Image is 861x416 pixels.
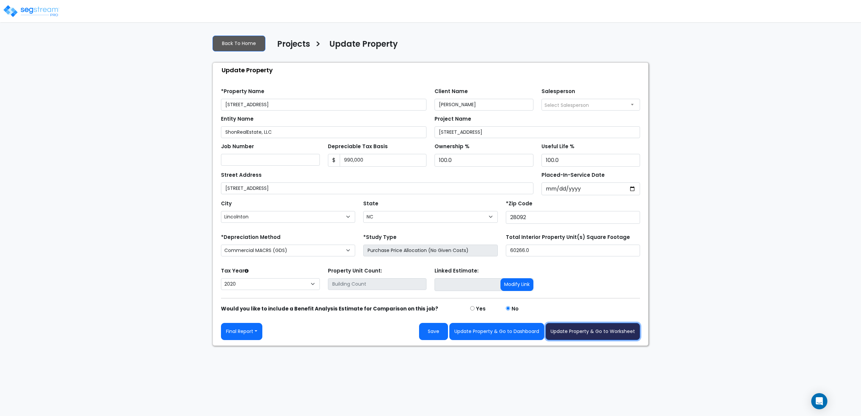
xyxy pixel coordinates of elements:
[221,99,426,111] input: Property Name
[329,39,398,51] h4: Update Property
[435,126,640,138] input: Project Name
[500,278,533,291] button: Modify Link
[277,39,310,51] h4: Projects
[328,154,340,167] span: $
[506,211,640,224] input: Zip Code
[221,234,280,241] label: *Depreciation Method
[221,200,232,208] label: City
[512,305,519,313] label: No
[221,115,254,123] label: Entity Name
[435,115,471,123] label: Project Name
[506,245,640,256] input: total square foot
[340,154,427,167] input: 0.00
[221,267,249,275] label: Tax Year
[328,267,382,275] label: Property Unit Count:
[315,39,321,52] h3: >
[3,4,60,18] img: logo_pro_r.png
[506,200,532,208] label: *Zip Code
[324,39,398,53] a: Update Property
[545,102,589,109] span: Select Salesperson
[541,88,575,95] label: Salesperson
[216,63,648,77] div: Update Property
[419,323,448,340] button: Save
[272,39,310,53] a: Projects
[363,234,397,241] label: *Study Type
[541,171,605,179] label: Placed-In-Service Date
[221,182,533,194] input: Street Address
[221,126,426,138] input: Entity Name
[435,88,468,95] label: Client Name
[221,171,262,179] label: Street Address
[811,393,827,409] div: Open Intercom Messenger
[221,305,438,312] strong: Would you like to include a Benefit Analysis Estimate for Comparison on this job?
[435,99,533,111] input: Client Name
[221,88,264,95] label: *Property Name
[363,200,378,208] label: State
[213,36,265,51] a: Back To Home
[506,234,630,241] label: Total Interior Property Unit(s) Square Footage
[541,154,640,167] input: Depreciation
[221,323,262,340] button: Final Report
[541,143,574,151] label: Useful Life %
[328,278,427,290] input: Building Count
[435,143,470,151] label: Ownership %
[435,267,479,275] label: Linked Estimate:
[435,154,533,167] input: Ownership
[476,305,486,313] label: Yes
[328,143,388,151] label: Depreciable Tax Basis
[221,143,254,151] label: Job Number
[546,323,640,340] button: Update Property & Go to Worksheet
[449,323,544,340] button: Update Property & Go to Dashboard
